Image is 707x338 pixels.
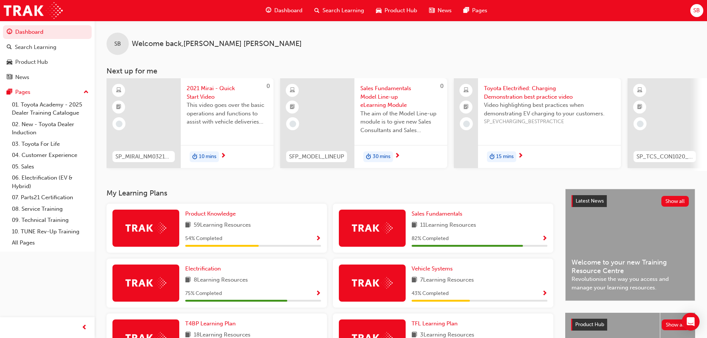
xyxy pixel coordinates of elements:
[412,210,465,218] a: Sales Fundamentals
[373,152,390,161] span: 30 mins
[360,109,441,135] span: The aim of the Model Line-up module is to give new Sales Consultants and Sales Professionals a de...
[420,221,476,230] span: 11 Learning Resources
[114,40,121,48] span: SB
[571,319,689,331] a: Product HubShow all
[9,99,92,119] a: 01. Toyota Academy - 2025 Dealer Training Catalogue
[9,214,92,226] a: 09. Technical Training
[308,3,370,18] a: search-iconSearch Learning
[9,203,92,215] a: 08. Service Training
[370,3,423,18] a: car-iconProduct Hub
[199,152,216,161] span: 10 mins
[9,172,92,192] a: 06. Electrification (EV & Hybrid)
[15,58,48,66] div: Product Hub
[423,3,458,18] a: news-iconNews
[490,152,495,162] span: duration-icon
[429,6,435,15] span: news-icon
[572,258,689,275] span: Welcome to your new Training Resource Centre
[458,3,493,18] a: pages-iconPages
[289,121,296,127] span: learningRecordVerb_NONE-icon
[289,152,344,161] span: SFP_MODEL_LINEUP
[116,86,121,95] span: learningResourceType_ELEARNING-icon
[464,86,469,95] span: laptop-icon
[7,59,12,66] span: car-icon
[412,265,453,272] span: Vehicle Systems
[185,221,191,230] span: book-icon
[9,161,92,173] a: 05. Sales
[496,152,514,161] span: 15 mins
[185,210,239,218] a: Product Knowledge
[484,84,615,101] span: Toyota Electrified: Charging Demonstration best practice video
[290,86,295,95] span: learningResourceType_ELEARNING-icon
[84,88,89,97] span: up-icon
[3,40,92,54] a: Search Learning
[185,320,236,327] span: T4BP Learning Plan
[15,73,29,82] div: News
[412,289,449,298] span: 43 % Completed
[3,85,92,99] button: Pages
[454,78,621,168] a: Toyota Electrified: Charging Demonstration best practice videoVideo highlighting best practices w...
[412,276,417,285] span: book-icon
[542,236,547,242] span: Show Progress
[662,319,690,330] button: Show all
[185,265,221,272] span: Electrification
[4,2,63,19] img: Trak
[682,313,700,331] div: Open Intercom Messenger
[661,196,689,207] button: Show all
[280,78,447,168] a: 0SFP_MODEL_LINEUPSales Fundamentals Model Line-up eLearning ModuleThe aim of the Model Line-up mo...
[7,74,12,81] span: news-icon
[220,153,226,160] span: next-icon
[185,276,191,285] span: book-icon
[3,25,92,39] a: Dashboard
[690,4,703,17] button: SB
[192,152,197,162] span: duration-icon
[463,121,470,127] span: learningRecordVerb_NONE-icon
[314,6,320,15] span: search-icon
[472,6,487,15] span: Pages
[260,3,308,18] a: guage-iconDashboard
[412,234,449,243] span: 82 % Completed
[315,234,321,243] button: Show Progress
[185,210,236,217] span: Product Knowledge
[125,277,166,289] img: Trak
[7,44,12,51] span: search-icon
[637,102,642,112] span: booktick-icon
[315,289,321,298] button: Show Progress
[7,29,12,36] span: guage-icon
[412,265,456,273] a: Vehicle Systems
[542,289,547,298] button: Show Progress
[185,289,222,298] span: 75 % Completed
[132,40,302,48] span: Welcome back , [PERSON_NAME] [PERSON_NAME]
[185,319,239,328] a: T4BP Learning Plan
[194,221,251,230] span: 59 Learning Resources
[3,70,92,84] a: News
[323,6,364,15] span: Search Learning
[637,86,642,95] span: learningResourceType_ELEARNING-icon
[116,121,122,127] span: learningRecordVerb_NONE-icon
[440,83,443,89] span: 0
[9,226,92,237] a: 10. TUNE Rev-Up Training
[315,291,321,297] span: Show Progress
[542,291,547,297] span: Show Progress
[107,78,274,168] a: 0SP_MIRAI_NM0321_VID2021 Mirai - Quick Start VideoThis video goes over the basic operations and f...
[366,152,371,162] span: duration-icon
[187,101,268,126] span: This video goes over the basic operations and functions to assist with vehicle deliveries and han...
[484,101,615,118] span: Video highlighting best practices when demonstrating EV charging to your customers.
[464,6,469,15] span: pages-icon
[412,210,462,217] span: Sales Fundamentals
[420,276,474,285] span: 7 Learning Resources
[518,153,523,160] span: next-icon
[9,150,92,161] a: 04. Customer Experience
[3,24,92,85] button: DashboardSearch LearningProduct HubNews
[376,6,382,15] span: car-icon
[3,55,92,69] a: Product Hub
[464,102,469,112] span: booktick-icon
[395,153,400,160] span: next-icon
[9,192,92,203] a: 07. Parts21 Certification
[576,198,604,204] span: Latest News
[438,6,452,15] span: News
[185,265,224,273] a: Electrification
[187,84,268,101] span: 2021 Mirai - Quick Start Video
[15,43,56,52] div: Search Learning
[565,189,695,301] a: Latest NewsShow allWelcome to your new Training Resource CentreRevolutionise the way you access a...
[637,121,644,127] span: learningRecordVerb_NONE-icon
